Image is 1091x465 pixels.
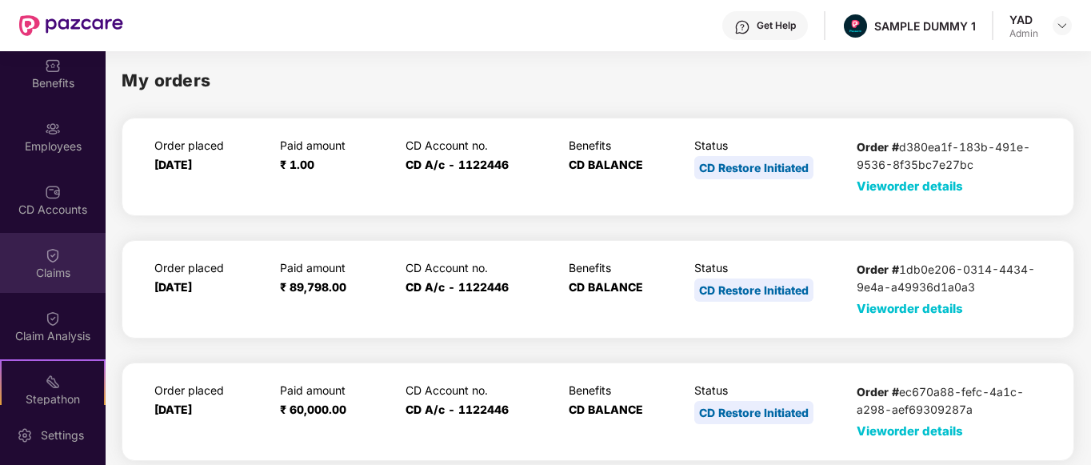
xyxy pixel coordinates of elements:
p: CD Account no. [406,138,553,152]
img: svg+xml;base64,PHN2ZyBpZD0iQ0RfQWNjb3VudHMiIGRhdGEtbmFtZT0iQ0QgQWNjb3VudHMiIHhtbG5zPSJodHRwOi8vd3... [45,184,61,200]
span: CD BALANCE [569,403,643,416]
span: [DATE] [154,403,192,416]
span: View order details [857,301,963,316]
span: CD A/c - 1122446 [406,158,509,171]
p: Status [694,261,842,275]
p: Status [694,383,842,397]
span: [DATE] [154,280,192,294]
img: svg+xml;base64,PHN2ZyBpZD0iQ2xhaW0iIHhtbG5zPSJodHRwOi8vd3d3LnczLm9yZy8yMDAwL3N2ZyIgd2lkdGg9IjIwIi... [45,311,61,327]
p: Paid amount [280,261,391,275]
p: ec670a88-fefc-4a1c-a298-aef69309287a [857,383,1041,419]
img: svg+xml;base64,PHN2ZyBpZD0iSGVscC0zMngzMiIgeG1sbnM9Imh0dHA6Ly93d3cudzMub3JnLzIwMDAvc3ZnIiB3aWR0aD... [734,19,750,35]
img: svg+xml;base64,PHN2ZyB4bWxucz0iaHR0cDovL3d3dy53My5vcmcvMjAwMC9zdmciIHdpZHRoPSIyMSIgaGVpZ2h0PSIyMC... [45,374,61,390]
b: Order # [857,140,899,154]
p: Status [694,138,842,152]
b: Order # [857,385,899,399]
img: svg+xml;base64,PHN2ZyBpZD0iU2V0dGluZy0yMHgyMCIgeG1sbnM9Imh0dHA6Ly93d3cudzMub3JnLzIwMDAvc3ZnIiB3aW... [17,427,33,443]
span: CD BALANCE [569,158,643,171]
p: Order placed [154,261,266,275]
div: Admin [1009,27,1038,40]
p: d380ea1f-183b-491e-9536-8f35bc7e27bc [857,138,1041,174]
b: Order # [857,263,899,276]
span: ₹ 89,798.00 [280,280,346,294]
img: svg+xml;base64,PHN2ZyBpZD0iQ2xhaW0iIHhtbG5zPSJodHRwOi8vd3d3LnczLm9yZy8yMDAwL3N2ZyIgd2lkdGg9IjIwIi... [45,247,61,263]
span: CD BALANCE [569,280,643,294]
img: New Pazcare Logo [19,15,123,36]
span: [DATE] [154,158,192,171]
div: YAD [1009,12,1038,27]
p: Paid amount [280,383,391,397]
span: ₹ 1.00 [280,158,314,171]
p: 1db0e206-0314-4434-9e4a-a49936d1a0a3 [857,261,1041,296]
p: Benefits [569,138,680,152]
span: ₹ 60,000.00 [280,403,346,416]
p: Paid amount [280,138,391,152]
p: Benefits [569,261,680,275]
div: SAMPLE DUMMY 1 [874,18,976,34]
div: Get Help [757,19,796,32]
span: View order details [857,423,963,439]
p: CD Account no. [406,383,553,397]
p: Order placed [154,383,266,397]
img: svg+xml;base64,PHN2ZyBpZD0iRW1wbG95ZWVzIiB4bWxucz0iaHR0cDovL3d3dy53My5vcmcvMjAwMC9zdmciIHdpZHRoPS... [45,121,61,137]
span: View order details [857,178,963,194]
div: Settings [36,427,89,443]
img: svg+xml;base64,PHN2ZyBpZD0iRHJvcGRvd24tMzJ4MzIiIHhtbG5zPSJodHRwOi8vd3d3LnczLm9yZy8yMDAwL3N2ZyIgd2... [1056,19,1069,32]
span: CD A/c - 1122446 [406,280,509,294]
h2: My orders [122,67,211,94]
div: CD Restore Initiated [694,279,813,302]
div: Stepathon [2,391,104,407]
div: CD Restore Initiated [694,401,813,424]
div: CD Restore Initiated [694,156,813,179]
img: svg+xml;base64,PHN2ZyBpZD0iQmVuZWZpdHMiIHhtbG5zPSJodHRwOi8vd3d3LnczLm9yZy8yMDAwL3N2ZyIgd2lkdGg9Ij... [45,58,61,74]
p: Order placed [154,138,266,152]
p: CD Account no. [406,261,553,275]
span: CD A/c - 1122446 [406,403,509,416]
p: Benefits [569,383,680,397]
img: Pazcare_Alternative_logo-01-01.png [844,14,867,38]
